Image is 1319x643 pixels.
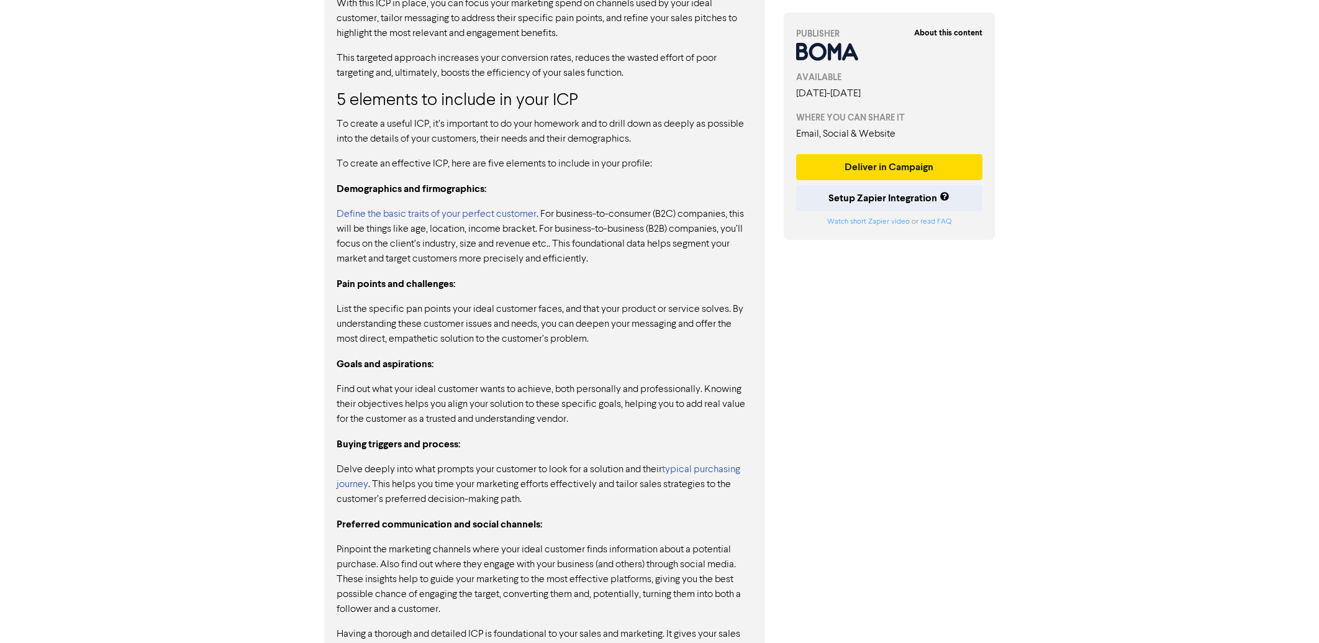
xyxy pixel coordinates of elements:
[337,278,456,290] strong: Pain points and challenges:
[337,465,740,490] a: typical purchasing journey
[337,462,753,507] p: Delve deeply into what prompts your customer to look for a solution and their . This helps you ti...
[796,127,982,142] div: Email, Social & Website
[1257,583,1319,643] iframe: Chat Widget
[337,358,434,370] strong: Goals and aspirations:
[337,518,543,531] strong: Preferred communication and social channels:
[337,382,753,427] p: Find out what your ideal customer wants to achieve, both personally and professionally. Knowing t...
[796,185,982,211] button: Setup Zapier Integration
[337,209,537,219] a: Define the basic traits of your perfect customer
[920,218,951,226] a: read FAQ
[914,28,982,38] strong: About this content
[337,117,753,147] p: To create a useful ICP, it’s important to do your homework and to drill down as deeply as possibl...
[337,157,753,171] p: To create an effective ICP, here are five elements to include in your profile:
[796,86,982,101] div: [DATE] - [DATE]
[337,438,461,450] strong: Buying triggers and process:
[827,218,910,226] a: Watch short Zapier video
[796,154,982,180] button: Deliver in Campaign
[337,302,753,347] p: List the specific pan points your ideal customer faces, and that your product or service solves. ...
[796,216,982,227] div: or
[337,542,753,617] p: Pinpoint the marketing channels where your ideal customer finds information about a potential pur...
[796,27,982,40] div: PUBLISHER
[796,71,982,84] div: AVAILABLE
[337,183,487,195] strong: Demographics and firmographics:
[337,207,753,267] p: . For business-to-consumer (B2C) companies, this will be things like age, location, income bracke...
[796,111,982,124] div: WHERE YOU CAN SHARE IT
[337,51,753,81] p: This targeted approach increases your conversion rates, reduces the wasted effort of poor targeti...
[337,91,753,112] h3: 5 elements to include in your ICP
